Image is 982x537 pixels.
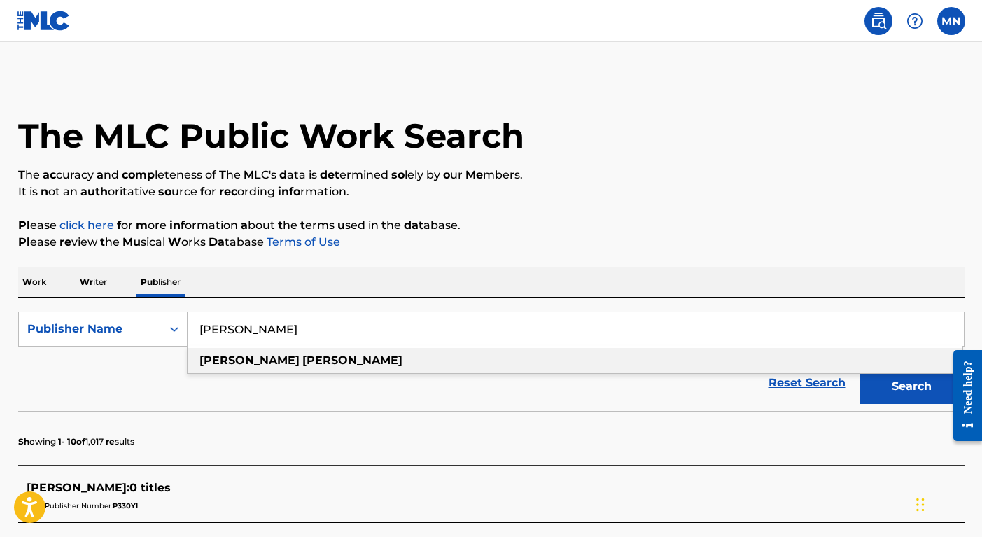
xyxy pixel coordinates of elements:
[18,436,29,447] span: Sh
[18,218,30,232] span: Pl
[27,501,113,510] span: MLC Publisher Number:
[18,115,524,157] h1: The MLC Public Work Search
[85,436,104,447] span: 1,017
[278,185,349,198] span: rmation.
[18,168,25,181] span: T
[18,235,30,249] span: Pl
[465,168,523,181] span: mbers.
[106,436,134,447] span: sults
[404,218,461,232] span: abase.
[320,168,339,181] span: det
[168,235,206,249] span: orks
[136,218,167,232] span: ore
[106,436,115,447] span: re
[97,168,119,181] span: nd
[912,470,982,537] iframe: Chat Widget
[80,185,108,198] span: auth
[100,235,120,249] span: he
[300,218,335,232] span: erms
[158,185,171,198] span: so
[169,218,185,232] span: inf
[18,312,965,411] form: Search Form
[129,481,171,494] span: 0 titles
[864,7,892,35] a: Public Search
[381,218,386,232] span: t
[302,354,402,367] strong: [PERSON_NAME]
[80,185,155,198] span: oritative
[244,168,254,181] span: M
[320,168,388,181] span: ermined
[241,218,248,232] span: a
[264,235,340,249] a: Terms of Use
[122,168,202,181] span: leteness
[18,436,56,447] span: owing
[18,435,134,448] p: 1 - 10 of
[278,218,297,232] span: he
[337,218,345,232] span: u
[18,235,57,249] span: ease
[100,235,105,249] span: t
[860,369,965,404] button: Search
[465,168,483,181] span: Me
[141,277,181,287] span: lisher
[22,277,46,287] span: ork
[219,168,241,181] span: he
[337,218,365,232] span: sed
[443,168,450,181] span: o
[391,168,405,181] span: so
[141,277,158,287] span: Pub
[27,481,129,494] span: [PERSON_NAME] :
[404,218,423,232] span: dat
[278,185,300,198] span: info
[18,168,523,181] span: of is by
[278,218,283,232] span: t
[27,321,153,337] div: Publisher Name
[117,218,461,232] span: in
[901,7,929,35] div: Help
[391,168,423,181] span: lely
[59,235,97,249] span: view
[279,168,287,181] span: d
[43,168,94,181] span: curacy
[136,218,148,232] span: m
[219,185,237,198] span: rec
[209,235,264,249] span: tabase
[300,218,305,232] span: t
[381,218,401,232] span: he
[122,235,141,249] span: Mu
[80,277,93,287] span: Wr
[113,501,138,510] span: P330YI
[200,185,204,198] span: f
[158,185,197,198] span: urce
[59,218,114,232] a: click here
[18,168,40,181] span: he
[762,368,853,398] a: Reset Search
[244,168,276,181] span: LC's
[199,354,300,367] strong: [PERSON_NAME]
[168,235,181,249] span: W
[17,11,71,31] img: MLC Logo
[117,218,121,232] span: f
[117,218,133,232] span: or
[870,13,887,29] img: search
[209,235,225,249] span: Da
[41,185,48,198] span: n
[59,235,71,249] span: re
[943,339,982,452] iframe: Resource Center
[18,185,349,198] span: It is an
[22,277,32,287] span: W
[43,168,56,181] span: ac
[80,277,107,287] span: iter
[937,7,965,35] div: User Menu
[41,185,60,198] span: ot
[219,168,226,181] span: T
[97,168,104,181] span: a
[169,218,238,232] span: ormation
[906,13,923,29] img: help
[18,218,57,232] span: ease
[279,168,306,181] span: ata
[200,185,216,198] span: or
